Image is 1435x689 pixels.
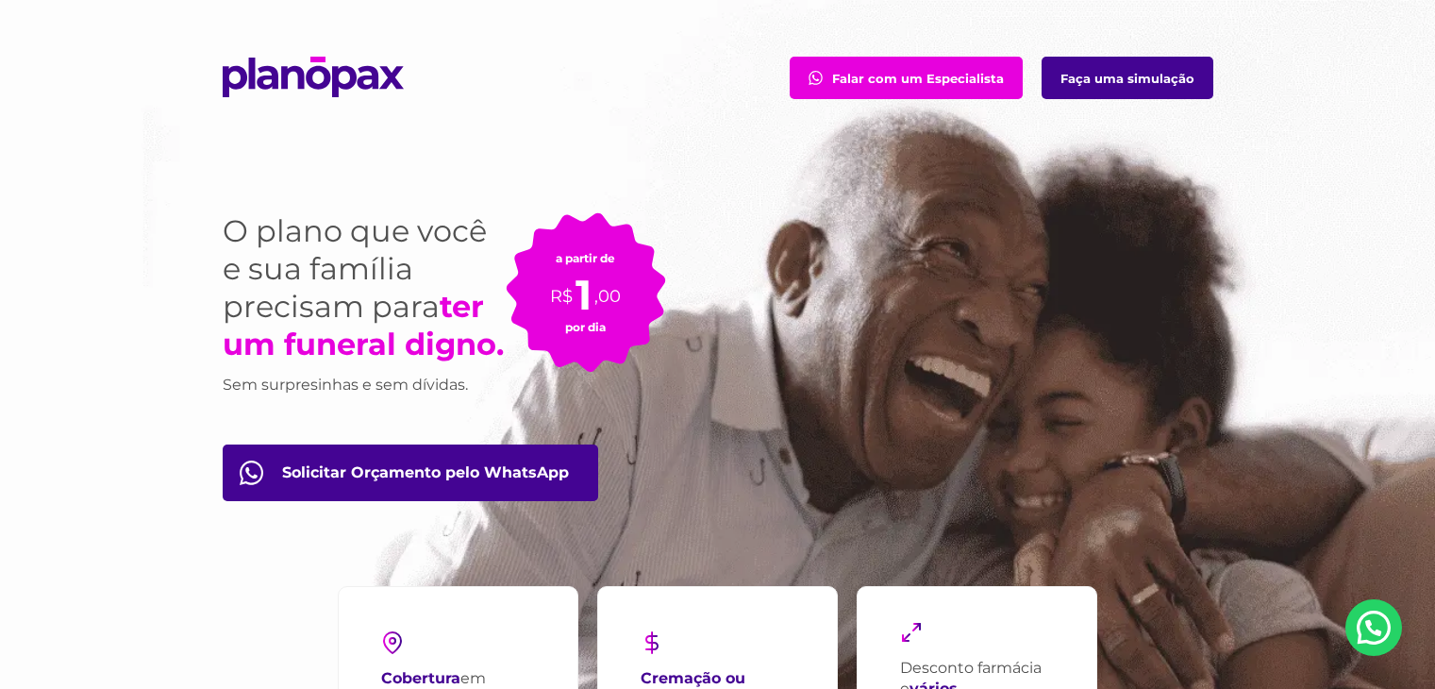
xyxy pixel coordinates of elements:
[223,445,598,501] a: Orçamento pelo WhatsApp btn-orcamento
[900,621,923,644] img: maximize
[240,461,263,485] img: fale com consultor
[550,265,621,309] p: R$ ,00
[565,320,606,334] small: por dia
[556,251,615,265] small: a partir de
[790,57,1023,99] a: Falar com um Especialista
[809,71,823,85] img: fale com consultor
[223,57,404,97] img: planopax
[1042,57,1213,99] a: Faça uma simulação
[223,212,506,363] h1: O plano que você e sua família precisam para
[1345,599,1402,656] a: Nosso Whatsapp
[381,631,404,654] img: pin
[223,288,504,362] strong: ter um funeral digno.
[576,269,592,320] span: 1
[641,631,663,654] img: dollar
[381,669,460,687] strong: Cobertura
[223,373,506,397] h3: Sem surpresinhas e sem dívidas.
